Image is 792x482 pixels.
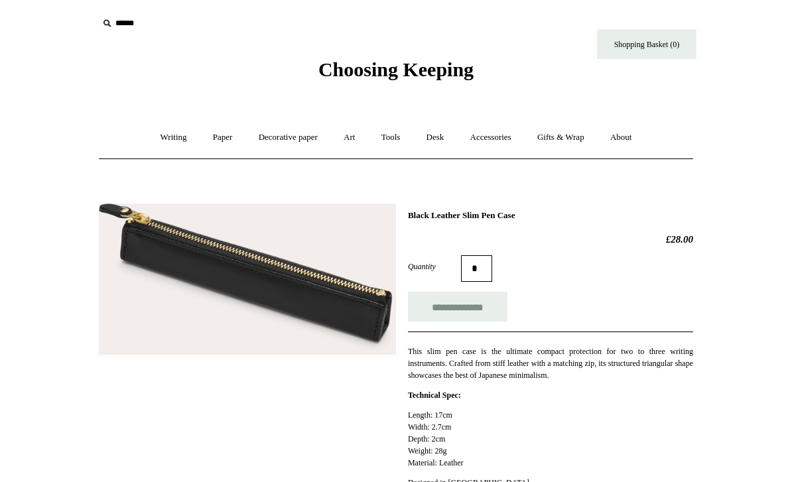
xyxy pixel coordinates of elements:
[408,210,693,221] h1: Black Leather Slim Pen Case
[598,120,644,155] a: About
[408,233,693,245] h2: £28.00
[332,120,367,155] a: Art
[408,409,693,469] p: Length: 17cm Width: 2.7cm Depth: 2cm Weight: 28g Material: Leather
[597,29,696,59] a: Shopping Basket (0)
[408,391,461,400] strong: Technical Spec:
[318,58,474,80] span: Choosing Keeping
[415,120,456,155] a: Desk
[369,120,413,155] a: Tools
[408,345,693,381] p: This slim pen case is the ultimate compact protection for two to three writing instruments. Craft...
[408,261,461,272] label: Quantity
[99,204,396,355] img: Black Leather Slim Pen Case
[149,120,199,155] a: Writing
[201,120,245,155] a: Paper
[318,69,474,78] a: Choosing Keeping
[247,120,330,155] a: Decorative paper
[458,120,523,155] a: Accessories
[525,120,596,155] a: Gifts & Wrap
